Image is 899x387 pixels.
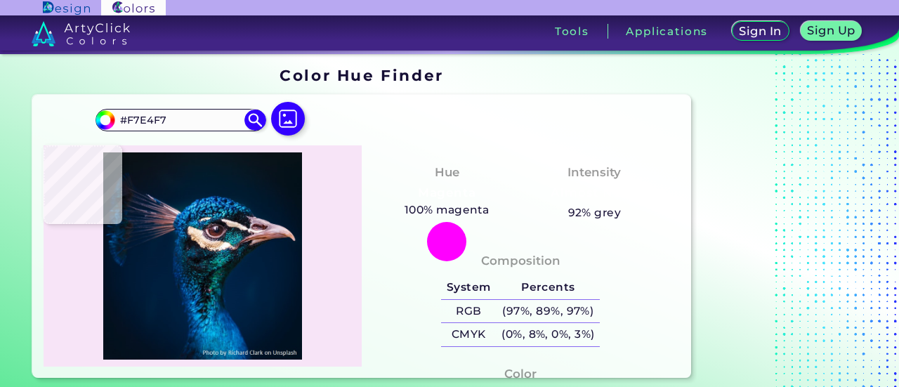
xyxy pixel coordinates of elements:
a: Sign In [731,21,790,41]
h4: Composition [481,251,560,271]
input: type color.. [115,110,246,129]
h3: Magenta [412,185,482,202]
h4: Hue [435,162,459,183]
h5: (0%, 8%, 0%, 3%) [496,323,600,346]
img: ArtyClick Design logo [43,1,90,15]
img: img_pavlin.jpg [51,152,355,360]
h5: System [441,276,496,299]
a: Sign Up [799,21,862,41]
h5: Percents [496,276,600,299]
h5: Sign Up [806,25,856,37]
img: logo_artyclick_colors_white.svg [32,21,131,46]
h3: Tools [555,26,589,37]
h5: CMYK [441,323,496,346]
h5: Sign In [739,25,782,37]
iframe: Advertisement [697,62,872,383]
h1: Color Hue Finder [280,65,443,86]
img: icon search [244,110,265,131]
h4: Intensity [567,162,621,183]
h5: RGB [441,300,496,323]
h5: 100% magenta [399,201,494,219]
h3: Applications [626,26,708,37]
h5: 92% grey [568,204,622,222]
h3: Almost None [545,185,644,202]
h4: Color [504,364,537,384]
h5: (97%, 89%, 97%) [496,300,600,323]
img: icon picture [271,102,305,136]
